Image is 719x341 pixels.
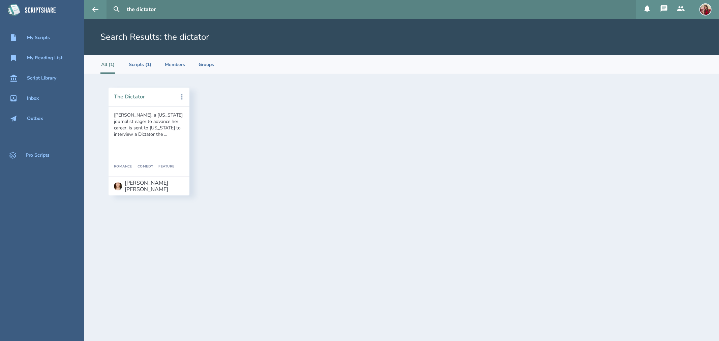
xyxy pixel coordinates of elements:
[114,182,122,190] img: user_1648936165-crop.jpg
[165,55,185,74] li: Members
[27,55,62,61] div: My Reading List
[27,96,39,101] div: Inbox
[100,31,209,43] h1: Search Results : the dictator
[132,165,153,169] div: Comedy
[153,165,174,169] div: Feature
[27,35,50,40] div: My Scripts
[26,153,50,158] div: Pro Scripts
[125,180,184,192] div: [PERSON_NAME] [PERSON_NAME]
[100,55,115,74] li: All (1)
[114,112,184,137] div: [PERSON_NAME], a [US_STATE] journalist eager to advance her career, is sent to [US_STATE] to inte...
[27,116,43,121] div: Outbox
[199,55,214,74] li: Groups
[114,179,184,194] a: [PERSON_NAME] [PERSON_NAME]
[114,165,132,169] div: Romance
[129,55,151,74] li: Scripts (1)
[114,94,175,100] button: The Dictator
[27,75,56,81] div: Script Library
[699,3,712,15] img: user_1757479389-crop.jpg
